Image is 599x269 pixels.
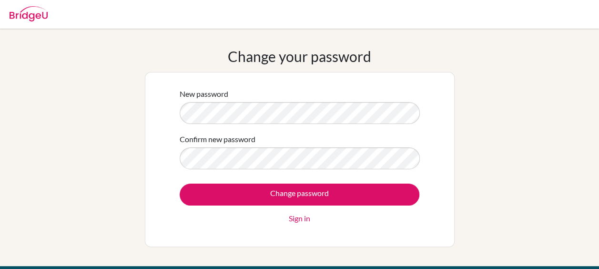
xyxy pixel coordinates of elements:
[289,213,310,224] a: Sign in
[180,184,419,206] input: Change password
[180,88,228,100] label: New password
[180,134,255,145] label: Confirm new password
[228,48,371,65] h1: Change your password
[10,6,48,21] img: Bridge-U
